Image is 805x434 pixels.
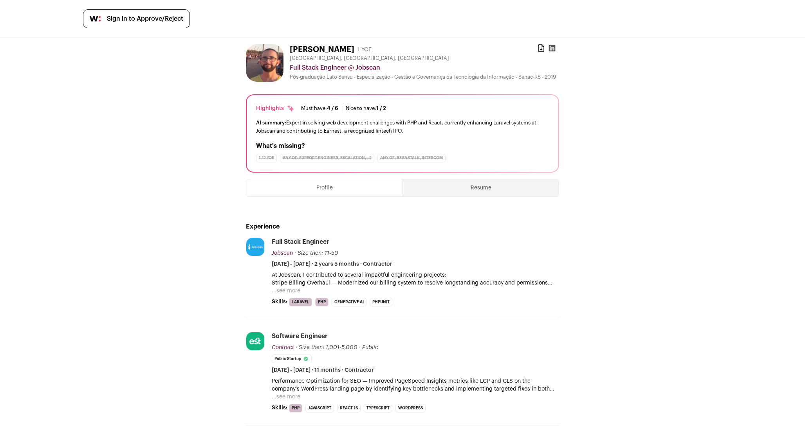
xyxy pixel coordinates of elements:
p: Performance Optimization for SEO — Improved PageSpeed Insights metrics like LCP and CLS on the co... [272,377,559,393]
button: Profile [246,179,402,196]
button: Resume [403,179,559,196]
span: · [359,344,361,351]
h2: Experience [246,222,559,231]
a: Sign in to Approve/Reject [83,9,190,28]
div: Nice to have: [346,105,386,112]
ul: | [301,105,386,112]
li: TypeScript [364,404,392,412]
li: PHP [289,404,302,412]
span: Contract [272,345,294,350]
li: Laravel [289,298,312,306]
div: Pós-graduação Lato Sensu - Especialização - Gestão e Governança da Tecnologia da Informação - Sen... [290,74,559,80]
div: Highlights [256,104,295,112]
span: · Size then: 11-50 [294,250,338,256]
li: PHPUnit [370,298,392,306]
span: AI summary: [256,120,286,125]
span: Sign in to Approve/Reject [107,14,183,23]
span: Jobscan [272,250,293,256]
span: Skills: [272,298,287,306]
div: Any of: Beanstalk, Intercom [377,154,446,162]
div: Software Engineer [272,332,328,340]
div: Expert in solving web development challenges with PHP and React, currently enhancing Laravel syst... [256,119,549,135]
span: 1 / 2 [376,106,386,111]
span: [DATE] - [DATE] · 2 years 5 months · Contractor [272,260,392,268]
img: wellfound-symbol-flush-black-fb3c872781a75f747ccb3a119075da62bfe97bd399995f84a933054e44a575c4.png [90,16,101,22]
img: 8304e1d583e81e299e3e76a6a943dffae52d8bd321e154f24375be34bf87c96d.jpg [246,332,264,350]
li: JavaScript [305,404,334,412]
div: 1-12 YOE [256,154,277,162]
li: Public Startup [272,355,312,363]
p: Stripe Billing Overhaul — Modernized our billing system to resolve longstanding accuracy and perm... [272,279,559,287]
div: Full Stack Engineer [272,238,329,246]
div: Any of: support engineer, escalation, +2 [280,154,374,162]
div: 1 YOE [357,46,372,54]
span: · Size then: 1,001-5,000 [296,345,357,350]
div: Must have: [301,105,338,112]
p: At Jobscan, I contributed to several impactful engineering projects: [272,271,559,279]
li: WordPress [395,404,426,412]
button: ...see more [272,393,300,401]
li: Generative AI [332,298,366,306]
img: 7544d6023f140e00211f9b550a014bf68a58924598d0ccd1380d962ef61a847f.jpg [246,238,264,256]
h2: What's missing? [256,141,549,151]
img: 0a8d885a6d914bde2efafce8f9137433defcaca1663e24312421221acad6569d.jpg [246,44,283,82]
button: ...see more [272,287,300,295]
h1: [PERSON_NAME] [290,44,354,55]
span: Public [362,345,378,350]
div: Full Stack Engineer @ Jobscan [290,63,559,72]
li: PHP [315,298,328,306]
span: Skills: [272,404,287,412]
li: React.js [337,404,361,412]
span: [DATE] - [DATE] · 11 months · Contractor [272,366,374,374]
span: 4 / 6 [327,106,338,111]
span: [GEOGRAPHIC_DATA], [GEOGRAPHIC_DATA], [GEOGRAPHIC_DATA] [290,55,449,61]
